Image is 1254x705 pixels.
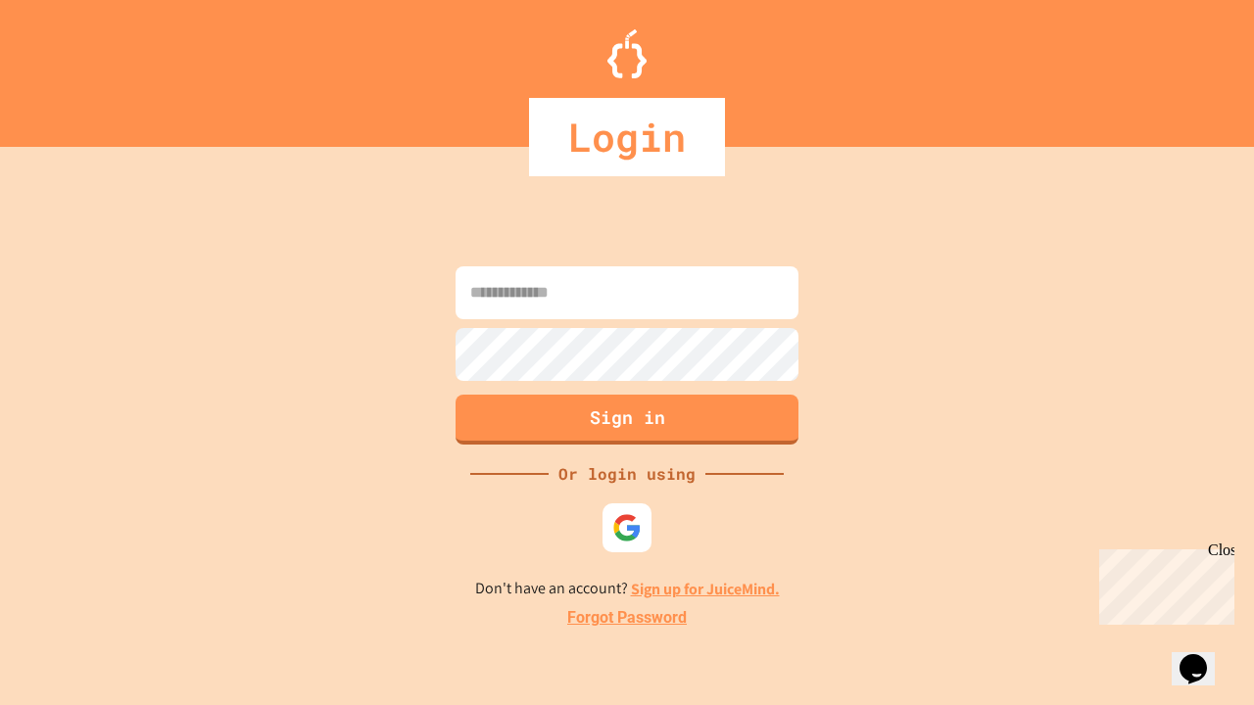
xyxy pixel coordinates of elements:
a: Sign up for JuiceMind. [631,579,780,599]
iframe: chat widget [1172,627,1234,685]
div: Or login using [549,462,705,486]
img: Logo.svg [607,29,647,78]
img: google-icon.svg [612,513,642,542]
p: Don't have an account? [475,577,780,601]
a: Forgot Password [567,606,687,630]
div: Chat with us now!Close [8,8,135,124]
iframe: chat widget [1091,541,1234,625]
button: Sign in [456,395,798,445]
div: Login [529,98,725,176]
